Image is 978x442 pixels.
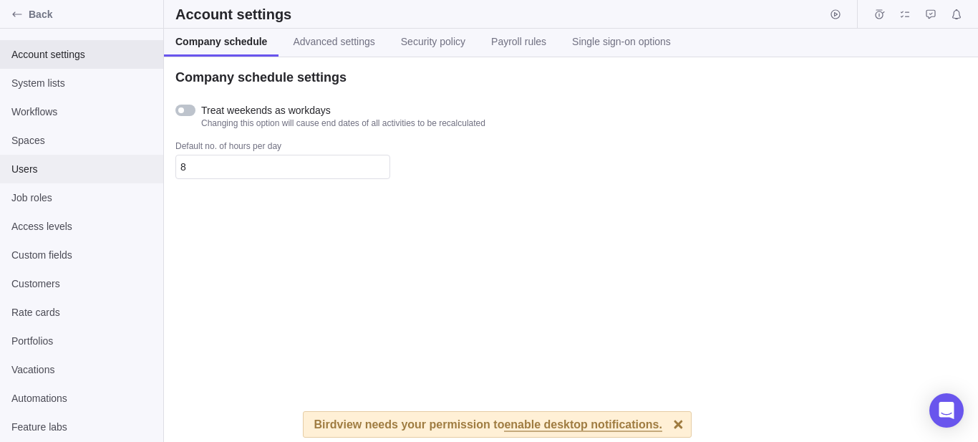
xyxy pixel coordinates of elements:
[175,140,390,155] div: Default no. of hours per day
[921,11,941,22] a: Approval requests
[572,34,671,49] span: Single sign-on options
[11,76,152,90] span: System lists
[11,420,152,434] span: Feature labs
[175,34,267,49] span: Company schedule
[11,191,152,205] span: Job roles
[11,248,152,262] span: Custom fields
[201,117,485,129] span: Changing this option will cause end dates of all activities to be recalculated
[869,4,889,24] span: Time logs
[826,4,846,24] span: Start timer
[11,47,152,62] span: Account settings
[921,4,941,24] span: Approval requests
[929,393,964,428] div: Open Intercom Messenger
[293,34,374,49] span: Advanced settings
[175,4,291,24] h2: Account settings
[561,29,682,57] a: Single sign-on options
[11,391,152,405] span: Automations
[175,69,347,86] h3: Company schedule settings
[389,29,477,57] a: Security policy
[11,219,152,234] span: Access levels
[895,4,915,24] span: My assignments
[895,11,915,22] a: My assignments
[175,155,390,179] input: Default no. of hours per day
[946,4,967,24] span: Notifications
[11,277,152,291] span: Customers
[480,29,558,57] a: Payroll rules
[11,362,152,377] span: Vacations
[164,29,279,57] a: Company schedule
[491,34,546,49] span: Payroll rules
[11,162,152,176] span: Users
[201,103,485,117] span: Treat weekends as workdays
[281,29,386,57] a: Advanced settings
[11,105,152,119] span: Workflows
[314,412,662,437] div: Birdview needs your permission to
[29,7,158,21] span: Back
[11,133,152,148] span: Spaces
[11,334,152,348] span: Portfolios
[869,11,889,22] a: Time logs
[401,34,465,49] span: Security policy
[946,11,967,22] a: Notifications
[504,419,662,432] span: enable desktop notifications.
[11,305,152,320] span: Rate cards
